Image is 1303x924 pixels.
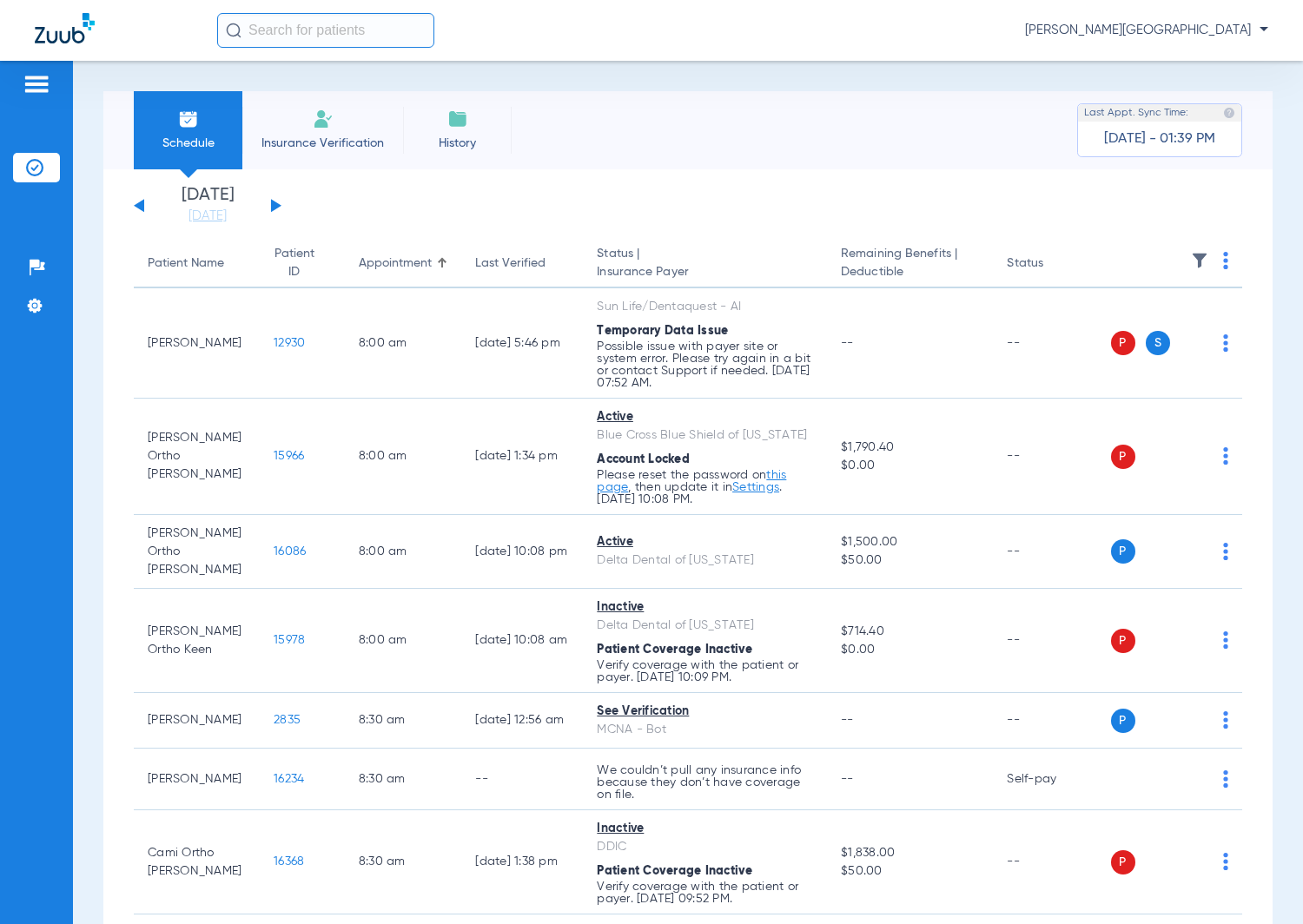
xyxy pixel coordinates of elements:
td: Cami Ortho [PERSON_NAME] [134,810,260,914]
span: $50.00 [841,862,979,881]
td: -- [993,515,1110,589]
img: Manual Insurance Verification [313,109,334,129]
div: Patient Name [148,254,224,273]
span: 15978 [274,634,305,646]
input: Search for patients [217,13,434,48]
span: 16234 [274,773,304,785]
div: DDIC [597,838,813,856]
span: [DATE] - 01:39 PM [1104,130,1215,148]
div: Appointment [359,254,447,273]
div: Inactive [597,820,813,838]
td: [PERSON_NAME] [134,693,260,749]
span: 15966 [274,450,304,462]
span: 16086 [274,545,306,558]
img: Search Icon [226,23,241,38]
td: [PERSON_NAME] Ortho Keen [134,589,260,693]
img: group-dot-blue.svg [1223,631,1228,649]
td: -- [993,288,1110,399]
span: 16368 [274,855,304,868]
iframe: Chat Widget [1216,841,1303,924]
span: $1,838.00 [841,844,979,862]
span: $714.40 [841,623,979,641]
span: S [1146,331,1170,355]
span: P [1111,539,1135,564]
p: Please reset the password on , then update it in . [DATE] 10:08 PM. [597,469,813,505]
img: group-dot-blue.svg [1223,252,1228,269]
div: Inactive [597,598,813,617]
img: group-dot-blue.svg [1223,334,1228,352]
img: History [447,109,468,129]
div: See Verification [597,703,813,721]
span: $1,500.00 [841,533,979,551]
td: [DATE] 1:34 PM [461,399,583,515]
div: Active [597,408,813,426]
div: Last Verified [475,254,546,273]
span: 12930 [274,337,305,349]
span: P [1111,445,1135,469]
td: [PERSON_NAME] [134,749,260,810]
a: [DATE] [155,208,260,225]
div: Blue Cross Blue Shield of [US_STATE] [597,426,813,445]
div: Sun Life/Dentaquest - AI [597,298,813,316]
span: Schedule [147,135,229,152]
p: Verify coverage with the patient or payer. [DATE] 09:52 PM. [597,881,813,905]
span: P [1111,850,1135,874]
p: We couldn’t pull any insurance info because they don’t have coverage on file. [597,764,813,801]
td: 8:00 AM [345,515,461,589]
div: Delta Dental of [US_STATE] [597,617,813,635]
td: -- [993,399,1110,515]
img: Schedule [178,109,199,129]
td: 8:30 AM [345,693,461,749]
span: Patient Coverage Inactive [597,865,752,877]
span: Last Appt. Sync Time: [1084,104,1188,122]
img: Zuub Logo [35,13,95,43]
span: Insurance Verification [255,135,390,152]
td: 8:30 AM [345,810,461,914]
td: -- [993,810,1110,914]
td: [DATE] 5:46 PM [461,288,583,399]
span: Patient Coverage Inactive [597,643,752,656]
img: last sync help info [1223,107,1235,119]
td: Self-pay [993,749,1110,810]
th: Remaining Benefits | [827,240,993,288]
span: $0.00 [841,457,979,475]
td: [DATE] 10:08 AM [461,589,583,693]
span: $0.00 [841,641,979,659]
td: 8:30 AM [345,749,461,810]
div: Active [597,533,813,551]
th: Status | [583,240,827,288]
td: [PERSON_NAME] Ortho [PERSON_NAME] [134,515,260,589]
th: Status [993,240,1110,288]
div: Patient ID [274,245,315,281]
td: 8:00 AM [345,288,461,399]
span: [PERSON_NAME][GEOGRAPHIC_DATA] [1025,22,1268,39]
p: Possible issue with payer site or system error. Please try again in a bit or contact Support if n... [597,340,813,389]
img: hamburger-icon [23,74,50,95]
div: Patient ID [274,245,331,281]
img: group-dot-blue.svg [1223,447,1228,465]
span: -- [841,337,854,349]
span: P [1111,709,1135,733]
img: group-dot-blue.svg [1223,770,1228,788]
span: -- [841,714,854,726]
div: Patient Name [148,254,246,273]
img: group-dot-blue.svg [1223,543,1228,560]
span: P [1111,331,1135,355]
td: [DATE] 10:08 PM [461,515,583,589]
div: Last Verified [475,254,569,273]
td: 8:00 AM [345,399,461,515]
a: Settings [732,481,779,493]
span: P [1111,629,1135,653]
span: Deductible [841,263,979,281]
img: filter.svg [1191,252,1208,269]
span: Insurance Payer [597,263,813,281]
span: 2835 [274,714,301,726]
li: [DATE] [155,187,260,225]
td: [PERSON_NAME] [134,288,260,399]
div: Appointment [359,254,432,273]
td: 8:00 AM [345,589,461,693]
td: -- [461,749,583,810]
span: $50.00 [841,551,979,570]
div: MCNA - Bot [597,721,813,739]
